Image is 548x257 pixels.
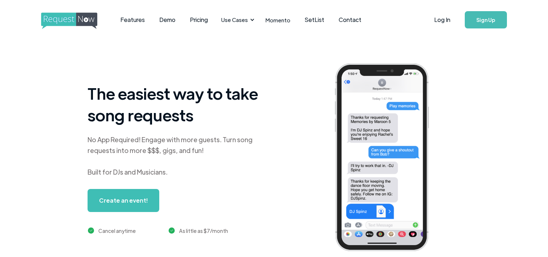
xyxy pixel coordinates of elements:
h1: The easiest way to take song requests [88,82,268,126]
div: Use Cases [217,9,257,31]
div: Use Cases [221,16,248,24]
img: requestnow logo [41,13,111,29]
a: Create an event! [88,189,159,212]
a: Sign Up [465,11,507,28]
a: Features [113,9,152,31]
a: Demo [152,9,183,31]
div: No App Required! Engage with more guests. Turn song requests into more $$$, gigs, and fun! Built ... [88,134,268,177]
a: home [41,13,95,27]
img: green checkmark [169,227,175,234]
a: Log In [427,7,458,32]
a: Momento [258,9,298,31]
a: SetList [298,9,331,31]
div: Cancel anytime [98,226,136,235]
a: Contact [331,9,369,31]
img: green checkmark [88,227,94,234]
div: As little as $7/month [179,226,228,235]
a: Pricing [183,9,215,31]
